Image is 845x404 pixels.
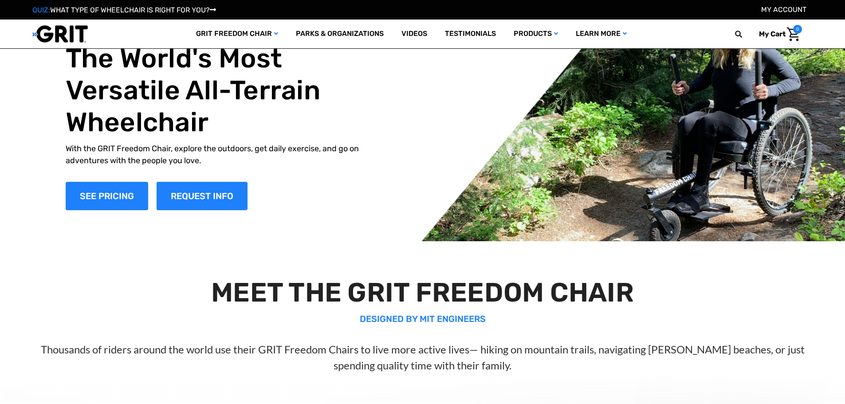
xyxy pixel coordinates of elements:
img: Cart [787,27,800,41]
a: Learn More [567,20,636,48]
input: Search [739,25,752,43]
a: Parks & Organizations [287,20,393,48]
h2: MEET THE GRIT FREEDOM CHAIR [21,277,824,309]
a: Testimonials [436,20,505,48]
span: 0 [793,25,802,34]
p: Thousands of riders around the world use their GRIT Freedom Chairs to live more active lives— hik... [21,341,824,373]
a: Videos [393,20,436,48]
span: QUIZ: [32,6,50,14]
a: GRIT Freedom Chair [187,20,287,48]
a: QUIZ:WHAT TYPE OF WHEELCHAIR IS RIGHT FOR YOU? [32,6,216,14]
a: Shop Now [66,182,148,210]
a: Products [505,20,567,48]
p: With the GRIT Freedom Chair, explore the outdoors, get daily exercise, and go on adventures with ... [66,143,379,167]
span: My Cart [759,30,786,38]
a: Account [761,5,806,14]
a: Slide number 1, Request Information [157,182,248,210]
p: DESIGNED BY MIT ENGINEERS [21,312,824,326]
img: GRIT All-Terrain Wheelchair and Mobility Equipment [32,25,88,43]
a: Cart with 0 items [752,25,802,43]
h1: The World's Most Versatile All-Terrain Wheelchair [66,43,379,138]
